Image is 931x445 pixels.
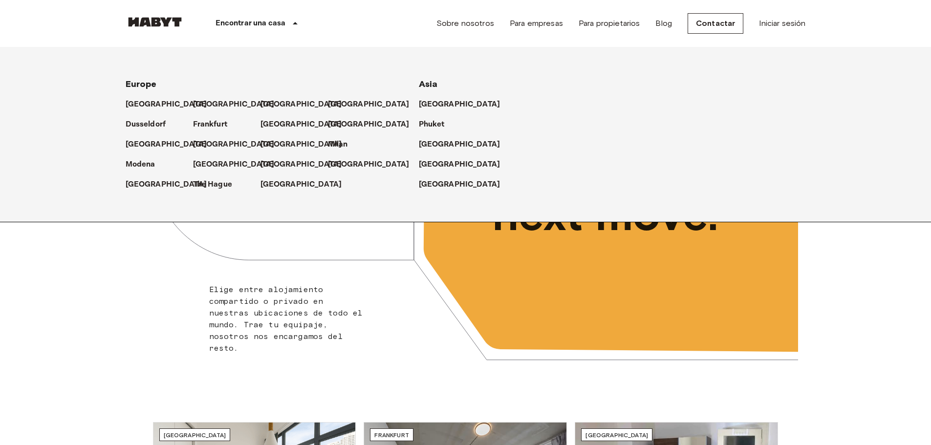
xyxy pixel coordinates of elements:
p: [GEOGRAPHIC_DATA] [260,179,342,191]
a: Frankfurt [193,119,237,130]
a: [GEOGRAPHIC_DATA] [328,119,419,130]
a: [GEOGRAPHIC_DATA] [328,159,419,170]
a: [GEOGRAPHIC_DATA] [419,139,510,150]
a: [GEOGRAPHIC_DATA] [260,119,352,130]
a: [GEOGRAPHIC_DATA] [126,139,217,150]
a: [GEOGRAPHIC_DATA] [419,159,510,170]
img: Habyt [126,17,184,27]
p: [GEOGRAPHIC_DATA] [260,99,342,110]
p: [GEOGRAPHIC_DATA] [419,99,500,110]
a: [GEOGRAPHIC_DATA] [328,99,419,110]
p: Encontrar una casa [216,18,286,29]
a: Para empresas [510,18,563,29]
a: Para propietarios [579,18,640,29]
p: [GEOGRAPHIC_DATA] [328,159,410,170]
p: [GEOGRAPHIC_DATA] [328,119,410,130]
p: The Hague [193,179,232,191]
p: Milan [328,139,348,150]
a: [GEOGRAPHIC_DATA] [419,99,510,110]
a: [GEOGRAPHIC_DATA] [126,99,217,110]
p: [GEOGRAPHIC_DATA] [193,99,275,110]
a: [GEOGRAPHIC_DATA] [419,179,510,191]
span: Asia [419,79,438,89]
p: Modena [126,159,155,170]
a: [GEOGRAPHIC_DATA] [260,159,352,170]
a: [GEOGRAPHIC_DATA] [193,159,284,170]
a: Dusseldorf [126,119,176,130]
a: [GEOGRAPHIC_DATA] [126,179,217,191]
span: [GEOGRAPHIC_DATA] [164,431,226,439]
a: [GEOGRAPHIC_DATA] [260,179,352,191]
a: Blog [655,18,672,29]
a: Sobre nosotros [436,18,494,29]
p: [GEOGRAPHIC_DATA] [419,179,500,191]
span: Unlock your next move. [492,141,758,239]
a: Iniciar sesión [759,18,805,29]
a: [GEOGRAPHIC_DATA] [193,99,284,110]
span: Elige entre alojamiento compartido o privado en nuestras ubicaciones de todo el mundo. Trae tu eq... [209,285,363,353]
p: [GEOGRAPHIC_DATA] [193,159,275,170]
a: [GEOGRAPHIC_DATA] [260,99,352,110]
p: [GEOGRAPHIC_DATA] [419,159,500,170]
a: [GEOGRAPHIC_DATA] [260,139,352,150]
p: Dusseldorf [126,119,166,130]
a: The Hague [193,179,242,191]
span: Frankfurt [374,431,409,439]
a: Modena [126,159,165,170]
a: Phuket [419,119,455,130]
p: [GEOGRAPHIC_DATA] [260,139,342,150]
p: Frankfurt [193,119,227,130]
p: [GEOGRAPHIC_DATA] [419,139,500,150]
p: [GEOGRAPHIC_DATA] [126,139,207,150]
a: [GEOGRAPHIC_DATA] [193,139,284,150]
p: [GEOGRAPHIC_DATA] [126,99,207,110]
p: [GEOGRAPHIC_DATA] [260,119,342,130]
span: [GEOGRAPHIC_DATA] [585,431,648,439]
span: Europe [126,79,157,89]
p: [GEOGRAPHIC_DATA] [260,159,342,170]
p: [GEOGRAPHIC_DATA] [126,179,207,191]
a: Contactar [688,13,743,34]
p: [GEOGRAPHIC_DATA] [328,99,410,110]
p: Phuket [419,119,445,130]
p: [GEOGRAPHIC_DATA] [193,139,275,150]
a: Milan [328,139,358,150]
